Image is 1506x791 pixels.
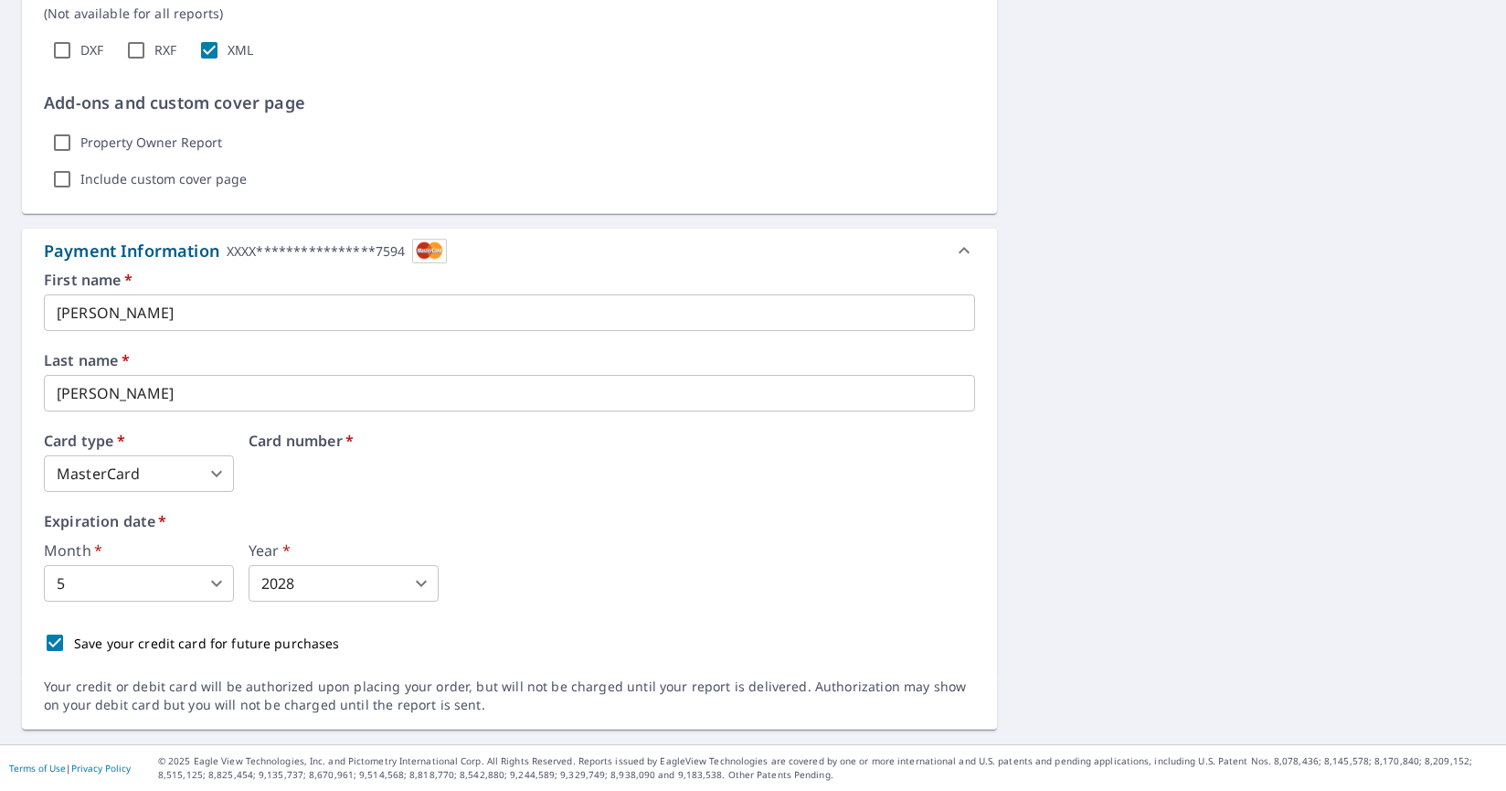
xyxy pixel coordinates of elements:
[9,763,131,774] p: |
[80,171,247,187] label: Include custom cover page
[228,42,253,59] label: XML
[44,91,975,115] p: Add-ons and custom cover page
[80,134,222,151] label: Property Owner Report
[249,565,439,602] div: 2028
[44,239,447,263] div: Payment Information
[249,543,439,558] label: Year
[154,42,176,59] label: RXF
[9,762,66,775] a: Terms of Use
[44,514,975,529] label: Expiration date
[44,565,234,602] div: 5
[249,433,975,448] label: Card number
[44,678,975,714] div: Your credit or debit card will be authorized upon placing your order, but will not be charged unt...
[44,273,975,287] label: First name
[44,353,975,368] label: Last name
[71,762,131,775] a: Privacy Policy
[74,634,340,653] p: Save your credit card for future purchases
[80,42,103,59] label: DXF
[44,433,234,448] label: Card type
[412,239,447,263] img: cardImage
[44,543,234,558] label: Month
[44,455,234,492] div: MasterCard
[44,4,975,23] p: (Not available for all reports)
[158,754,1497,782] p: © 2025 Eagle View Technologies, Inc. and Pictometry International Corp. All Rights Reserved. Repo...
